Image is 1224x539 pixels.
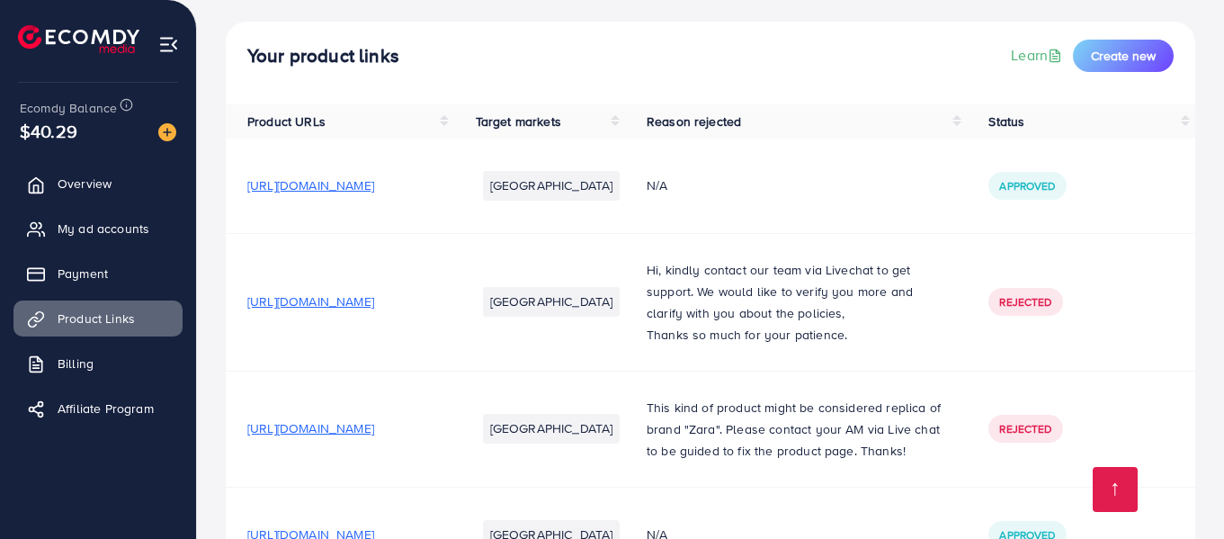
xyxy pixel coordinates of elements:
span: Rejected [999,421,1051,436]
a: Payment [13,256,183,292]
h4: Your product links [247,45,399,67]
a: Product Links [13,301,183,337]
span: $40.29 [20,118,77,144]
p: Hi, kindly contact our team via Livechat to get support. We would like to verify you more and cla... [647,259,945,324]
span: Billing [58,355,94,373]
a: Affiliate Program [13,391,183,427]
span: Create new [1091,47,1156,65]
span: Overview [58,175,112,193]
a: Learn [1011,45,1066,66]
span: N/A [647,176,667,194]
span: Affiliate Program [58,400,154,418]
img: image [158,123,176,141]
span: Approved [999,178,1055,193]
p: Thanks so much for your patience. [647,324,945,346]
p: This kind of product might be considered replica of brand "Zara". Please contact your AM via Live... [647,397,945,462]
li: [GEOGRAPHIC_DATA] [483,171,621,200]
span: Target markets [476,112,561,130]
span: [URL][DOMAIN_NAME] [247,292,374,310]
span: [URL][DOMAIN_NAME] [247,419,374,437]
span: Reason rejected [647,112,741,130]
span: [URL][DOMAIN_NAME] [247,176,374,194]
button: Create new [1073,40,1174,72]
li: [GEOGRAPHIC_DATA] [483,414,621,443]
span: Status [988,112,1024,130]
img: logo [18,25,139,53]
span: Product URLs [247,112,326,130]
span: Rejected [999,294,1051,310]
li: [GEOGRAPHIC_DATA] [483,287,621,316]
span: Product Links [58,310,135,328]
a: Overview [13,166,183,202]
a: Billing [13,346,183,382]
span: Payment [58,265,108,283]
a: My ad accounts [13,211,183,247]
img: menu [158,34,179,55]
span: Ecomdy Balance [20,99,117,117]
span: My ad accounts [58,220,149,238]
